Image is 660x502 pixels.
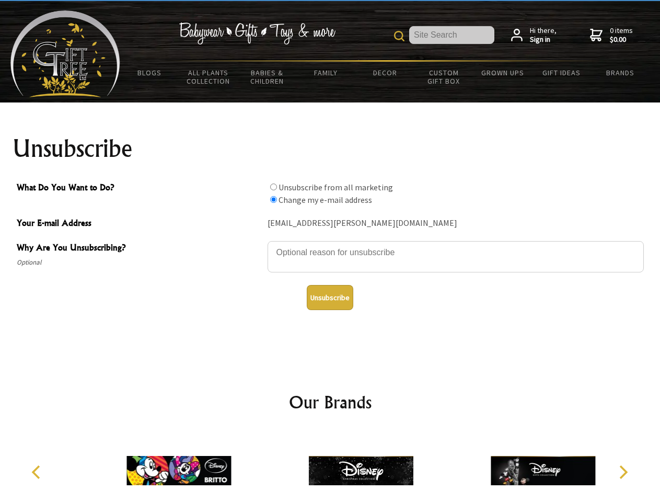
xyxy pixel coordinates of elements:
[179,62,238,92] a: All Plants Collection
[297,62,356,84] a: Family
[270,184,277,190] input: What Do You Want to Do?
[270,196,277,203] input: What Do You Want to Do?
[10,10,120,97] img: Babyware - Gifts - Toys and more...
[13,136,648,161] h1: Unsubscribe
[511,26,557,44] a: Hi there,Sign in
[307,285,353,310] button: Unsubscribe
[238,62,297,92] a: Babies & Children
[611,461,634,484] button: Next
[590,26,633,44] a: 0 items$0.00
[17,181,262,196] span: What Do You Want to Do?
[473,62,532,84] a: Grown Ups
[17,256,262,269] span: Optional
[268,215,644,232] div: [EMAIL_ADDRESS][PERSON_NAME][DOMAIN_NAME]
[268,241,644,272] textarea: Why Are You Unsubscribing?
[530,35,557,44] strong: Sign in
[120,62,179,84] a: BLOGS
[21,390,640,415] h2: Our Brands
[610,35,633,44] strong: $0.00
[414,62,473,92] a: Custom Gift Box
[530,26,557,44] span: Hi there,
[355,62,414,84] a: Decor
[532,62,591,84] a: Gift Ideas
[17,216,262,232] span: Your E-mail Address
[279,182,393,192] label: Unsubscribe from all marketing
[26,461,49,484] button: Previous
[591,62,650,84] a: Brands
[179,22,335,44] img: Babywear - Gifts - Toys & more
[394,31,404,41] img: product search
[17,241,262,256] span: Why Are You Unsubscribing?
[279,195,372,205] label: Change my e-mail address
[409,26,494,44] input: Site Search
[610,26,633,44] span: 0 items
